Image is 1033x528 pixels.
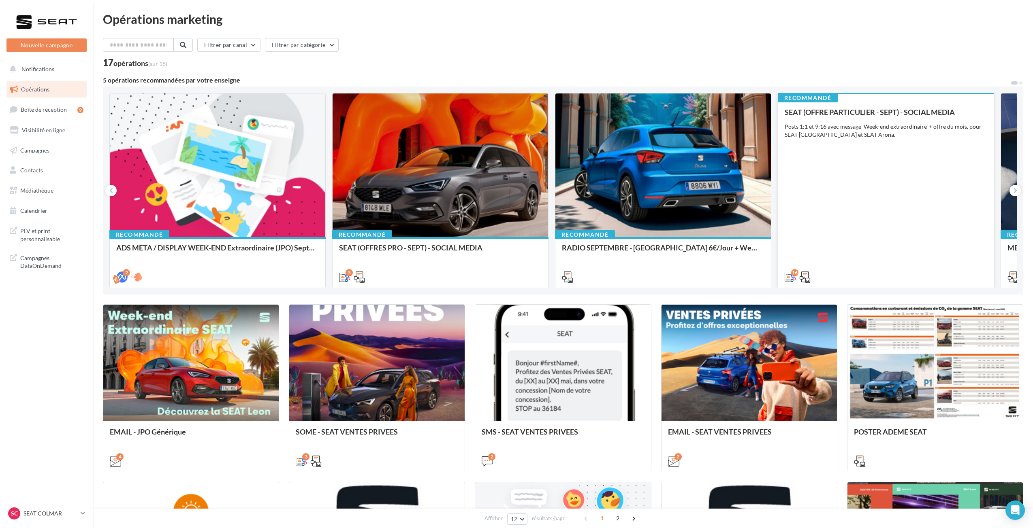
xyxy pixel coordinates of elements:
[77,107,83,113] div: 9
[778,93,838,102] div: Recommandé
[103,13,1023,25] div: Opérations marketing
[296,428,458,444] div: SOME - SEAT VENTES PRIVEES
[110,428,272,444] div: EMAIL - JPO Générique
[23,509,77,517] p: SEAT COLMAR
[488,453,495,460] div: 2
[791,269,798,276] div: 16
[5,182,88,199] a: Médiathèque
[20,207,47,214] span: Calendrier
[482,428,644,444] div: SMS - SEAT VENTES PRIVEES
[22,127,65,134] span: Visibilité en ligne
[265,38,339,52] button: Filtrer par catégorie
[5,202,88,219] a: Calendrier
[20,187,53,194] span: Médiathèque
[116,244,319,260] div: ADS META / DISPLAY WEEK-END Extraordinaire (JPO) Septembre 2025
[21,86,49,93] span: Opérations
[113,59,167,67] div: opérations
[555,230,615,239] div: Recommandé
[197,38,260,52] button: Filtrer par canal
[668,428,830,444] div: EMAIL - SEAT VENTES PRIVEES
[5,162,88,179] a: Contacts
[332,230,392,239] div: Recommandé
[20,146,49,153] span: Campagnes
[11,509,18,517] span: SC
[5,122,88,139] a: Visibilité en ligne
[21,106,67,113] span: Boîte de réception
[611,512,624,525] span: 2
[785,108,987,116] div: SEAT (OFFRE PARTICULIER - SEPT) - SOCIAL MEDIA
[6,506,87,521] a: SC SEAT COLMAR
[785,123,987,139] div: Posts 1:1 et 9:16 avec message 'Week-end extraordinaire' + offre du mois, pour SEAT [GEOGRAPHIC_D...
[109,230,169,239] div: Recommandé
[562,244,764,260] div: RADIO SEPTEMBRE - [GEOGRAPHIC_DATA] 6€/Jour + Week-end extraordinaire
[5,142,88,159] a: Campagnes
[20,252,83,270] span: Campagnes DataOnDemand
[5,101,88,118] a: Boîte de réception9
[5,61,85,78] button: Notifications
[20,167,43,174] span: Contacts
[346,269,353,276] div: 5
[148,60,167,67] span: (sur 18)
[21,66,54,72] span: Notifications
[484,515,503,522] span: Afficher
[5,222,88,246] a: PLV et print personnalisable
[1005,500,1025,520] div: Open Intercom Messenger
[103,58,167,67] div: 17
[507,513,528,525] button: 12
[674,453,682,460] div: 2
[532,515,566,522] span: résultats/page
[6,38,87,52] button: Nouvelle campagne
[103,77,1010,83] div: 5 opérations recommandées par votre enseigne
[854,428,1016,444] div: POSTER ADEME SEAT
[511,516,518,522] span: 12
[116,453,124,460] div: 4
[5,249,88,273] a: Campagnes DataOnDemand
[302,453,309,460] div: 3
[20,225,83,243] span: PLV et print personnalisable
[339,244,542,260] div: SEAT (OFFRES PRO - SEPT) - SOCIAL MEDIA
[5,81,88,98] a: Opérations
[123,269,130,276] div: 2
[595,512,608,525] span: 1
